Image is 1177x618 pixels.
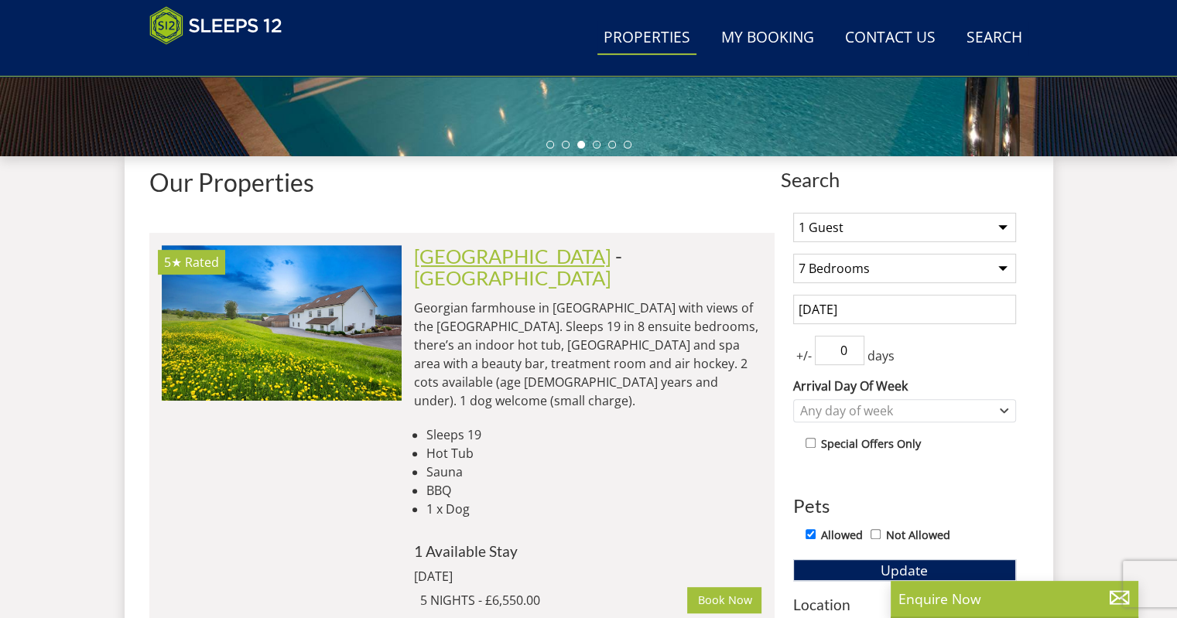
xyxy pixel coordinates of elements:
[687,587,761,613] a: Book Now
[960,21,1028,56] a: Search
[793,399,1016,422] div: Combobox
[793,295,1016,324] input: Arrival Date
[414,567,623,586] div: [DATE]
[414,299,762,410] p: Georgian farmhouse in [GEOGRAPHIC_DATA] with views of the [GEOGRAPHIC_DATA]. Sleeps 19 in 8 ensui...
[426,500,762,518] li: 1 x Dog
[142,54,304,67] iframe: Customer reviews powered by Trustpilot
[414,266,611,289] a: [GEOGRAPHIC_DATA]
[426,481,762,500] li: BBQ
[426,425,762,444] li: Sleeps 19
[414,244,622,289] span: -
[793,347,815,365] span: +/-
[793,377,1016,395] label: Arrival Day Of Week
[164,254,182,271] span: Inwood Farmhouse has a 5 star rating under the Quality in Tourism Scheme
[781,169,1028,190] span: Search
[597,21,696,56] a: Properties
[793,596,1016,613] h3: Location
[149,169,775,196] h1: Our Properties
[420,591,688,609] div: 5 NIGHTS - £6,550.00
[414,543,762,559] h4: 1 Available Stay
[426,463,762,481] li: Sauna
[414,244,611,268] a: [GEOGRAPHIC_DATA]
[898,589,1131,609] p: Enquire Now
[149,6,282,45] img: Sleeps 12
[426,444,762,463] li: Hot Tub
[821,527,863,544] label: Allowed
[162,245,402,400] img: inwood-farmhouse-somerset-accommodation-home-holiday-sleeps-22.original.jpg
[162,245,402,400] a: 5★ Rated
[821,435,921,452] label: Special Offers Only
[864,347,898,365] span: days
[881,561,928,579] span: Update
[796,402,997,419] div: Any day of week
[839,21,942,56] a: Contact Us
[793,559,1016,581] button: Update
[793,496,1016,516] h3: Pets
[715,21,820,56] a: My Booking
[185,254,219,271] span: Rated
[886,527,950,544] label: Not Allowed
